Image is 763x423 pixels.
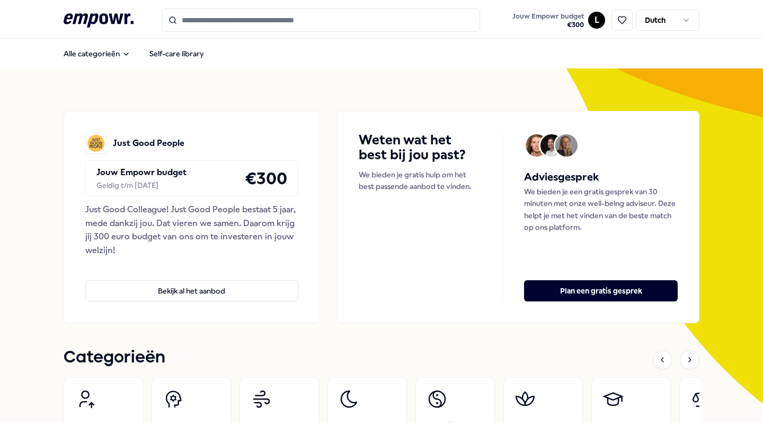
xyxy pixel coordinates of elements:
button: Alle categorieën [55,43,139,64]
a: Bekijk al het aanbod [85,263,298,301]
img: Avatar [540,134,563,157]
img: Avatar [555,134,578,157]
button: Plan een gratis gesprek [524,280,678,301]
button: Bekijk al het aanbod [85,280,298,301]
p: We bieden je gratis hulp om het best passende aanbod te vinden. [359,169,482,193]
img: Just Good People [85,133,107,154]
h5: Adviesgesprek [524,169,678,186]
p: We bieden je een gratis gesprek van 30 minuten met onze well-being adviseur. Deze helpt je met he... [524,186,678,234]
p: Just Good People [113,136,184,150]
h4: € 300 [245,165,287,192]
button: Jouw Empowr budget€300 [510,10,586,31]
input: Search for products, categories or subcategories [162,8,480,32]
img: Avatar [526,134,548,157]
a: Self-care library [141,43,212,64]
button: L [588,12,605,29]
span: € 300 [512,21,584,29]
h4: Weten wat het best bij jou past? [359,133,482,162]
a: Jouw Empowr budget€300 [508,9,588,31]
h1: Categorieën [64,344,165,371]
nav: Main [55,43,212,64]
div: Geldig t/m [DATE] [96,179,187,191]
div: Just Good Colleague! Just Good People bestaat 5 jaar, mede dankzij jou. Dat vieren we samen. Daar... [85,203,298,257]
span: Jouw Empowr budget [512,12,584,21]
p: Jouw Empowr budget [96,166,187,179]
